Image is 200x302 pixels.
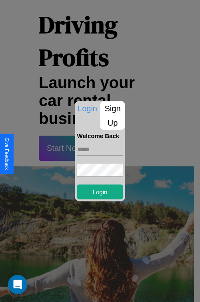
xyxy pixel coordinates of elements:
p: Login [75,101,100,115]
h4: Welcome Back [77,132,123,139]
div: Open Intercom Messenger [8,275,27,294]
div: Give Feedback [4,138,10,170]
button: Login [77,184,123,199]
p: Sign Up [100,101,125,130]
